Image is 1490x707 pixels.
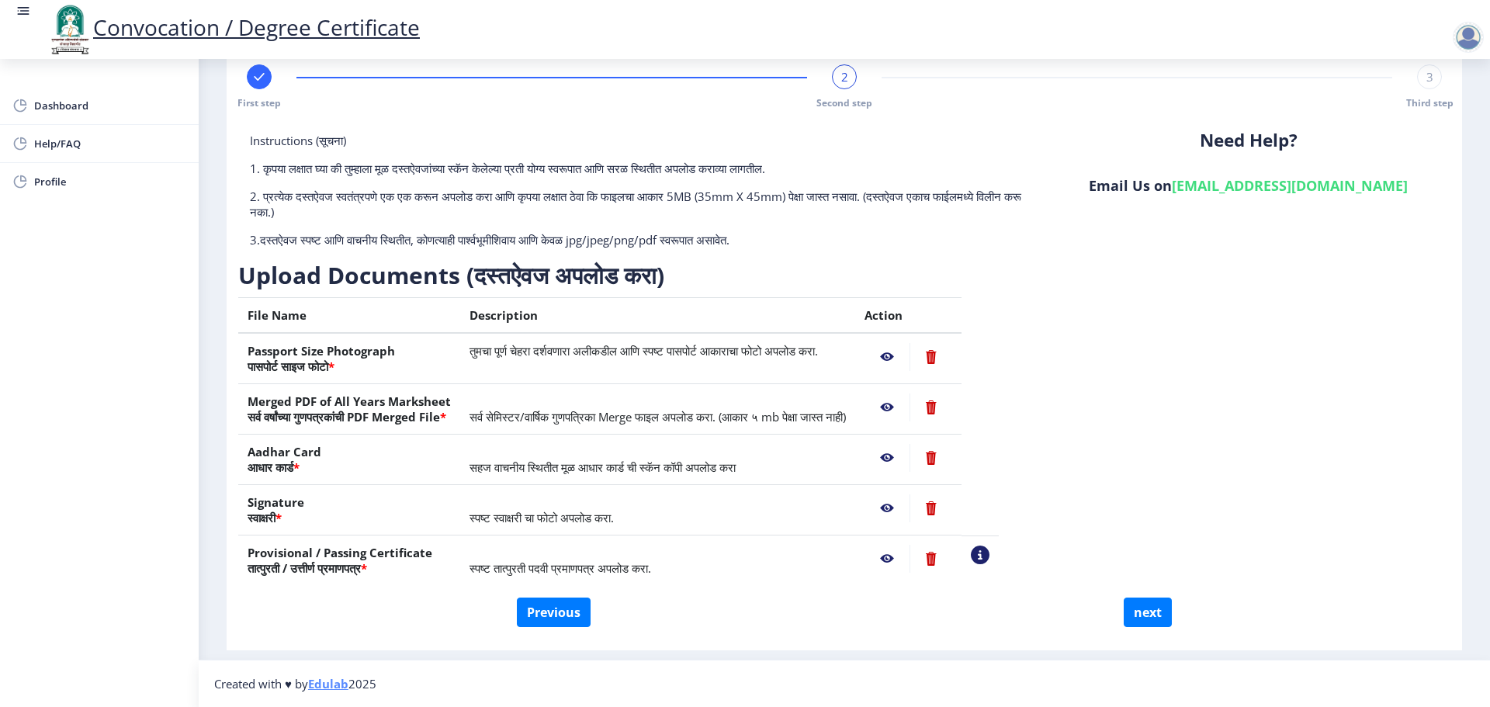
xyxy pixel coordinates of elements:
nb-action: Delete File [910,444,952,472]
nb-action: View File [865,444,910,472]
th: Provisional / Passing Certificate तात्पुरती / उत्तीर्ण प्रमाणपत्र [238,535,460,586]
button: next [1124,598,1172,627]
span: 3 [1426,69,1433,85]
p: 3.दस्तऐवज स्पष्ट आणि वाचनीय स्थितीत, कोणत्याही पार्श्वभूमीशिवाय आणि केवळ jpg/jpeg/png/pdf स्वरूपा... [250,232,1034,248]
span: Instructions (सूचना) [250,133,346,148]
h3: Upload Documents (दस्तऐवज अपलोड करा) [238,260,999,291]
th: File Name [238,298,460,334]
button: Previous [517,598,591,627]
a: Convocation / Degree Certificate [47,12,420,42]
th: Passport Size Photograph पासपोर्ट साइज फोटो [238,333,460,384]
p: 1. कृपया लक्षात घ्या की तुम्हाला मूळ दस्तऐवजांच्या स्कॅन केलेल्या प्रती योग्य स्वरूपात आणि सरळ स्... [250,161,1034,176]
nb-action: View File [865,494,910,522]
span: First step [237,96,281,109]
span: Third step [1406,96,1454,109]
span: स्पष्ट स्वाक्षरी चा फोटो अपलोड करा. [470,510,614,525]
span: Created with ♥ by 2025 [214,676,376,691]
nb-action: Delete File [910,343,952,371]
nb-action: View File [865,545,910,573]
b: Need Help? [1200,128,1298,152]
p: 2. प्रत्येक दस्तऐवज स्वतंत्रपणे एक एक करून अपलोड करा आणि कृपया लक्षात ठेवा कि फाइलचा आकार 5MB (35... [250,189,1034,220]
span: Help/FAQ [34,134,186,153]
th: Merged PDF of All Years Marksheet सर्व वर्षांच्या गुणपत्रकांची PDF Merged File [238,384,460,435]
th: Description [460,298,855,334]
span: सहज वाचनीय स्थितीत मूळ आधार कार्ड ची स्कॅन कॉपी अपलोड करा [470,459,736,475]
a: [EMAIL_ADDRESS][DOMAIN_NAME] [1172,176,1408,195]
span: सर्व सेमिस्टर/वार्षिक गुणपत्रिका Merge फाइल अपलोड करा. (आकार ५ mb पेक्षा जास्त नाही) [470,409,846,425]
span: Second step [816,96,872,109]
nb-action: Delete File [910,545,952,573]
span: Dashboard [34,96,186,115]
th: Signature स्वाक्षरी [238,485,460,535]
th: Action [855,298,962,334]
img: logo [47,3,93,56]
span: 2 [841,69,848,85]
a: Edulab [308,676,348,691]
td: तुमचा पूर्ण चेहरा दर्शवणारा अलीकडील आणि स्पष्ट पासपोर्ट आकाराचा फोटो अपलोड करा. [460,333,855,384]
span: स्पष्ट तात्पुरती पदवी प्रमाणपत्र अपलोड करा. [470,560,651,576]
span: Profile [34,172,186,191]
nb-action: View File [865,343,910,371]
th: Aadhar Card आधार कार्ड [238,435,460,485]
nb-action: Delete File [910,494,952,522]
h6: Email Us on [1058,176,1439,195]
nb-action: View Sample PDC [971,546,989,564]
nb-action: Delete File [910,393,952,421]
nb-action: View File [865,393,910,421]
